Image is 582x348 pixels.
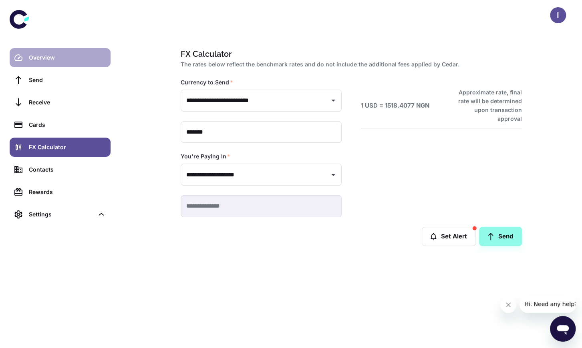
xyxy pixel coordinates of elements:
button: I [550,7,566,23]
a: Rewards [10,182,111,202]
button: Set Alert [422,227,476,246]
a: Send [10,70,111,90]
iframe: Close message [500,297,516,313]
a: Send [479,227,522,246]
button: Open [328,169,339,180]
iframe: Button to launch messaging window [550,316,576,342]
h6: 1 USD = 1518.4077 NGN [361,101,429,110]
a: Cards [10,115,111,134]
div: Overview [29,53,106,62]
div: Rewards [29,188,106,196]
a: Overview [10,48,111,67]
h6: Approximate rate, final rate will be determined upon transaction approval [449,88,522,123]
h1: FX Calculator [181,48,519,60]
div: Send [29,76,106,84]
div: Receive [29,98,106,107]
div: Settings [10,205,111,224]
a: Contacts [10,160,111,179]
label: Currency to Send [181,78,233,86]
div: Contacts [29,165,106,174]
a: FX Calculator [10,138,111,157]
a: Receive [10,93,111,112]
button: Open [328,95,339,106]
div: Cards [29,120,106,129]
iframe: Message from company [520,295,576,313]
div: Settings [29,210,94,219]
div: FX Calculator [29,143,106,152]
label: You're Paying In [181,152,230,160]
span: Hi. Need any help? [5,6,58,12]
